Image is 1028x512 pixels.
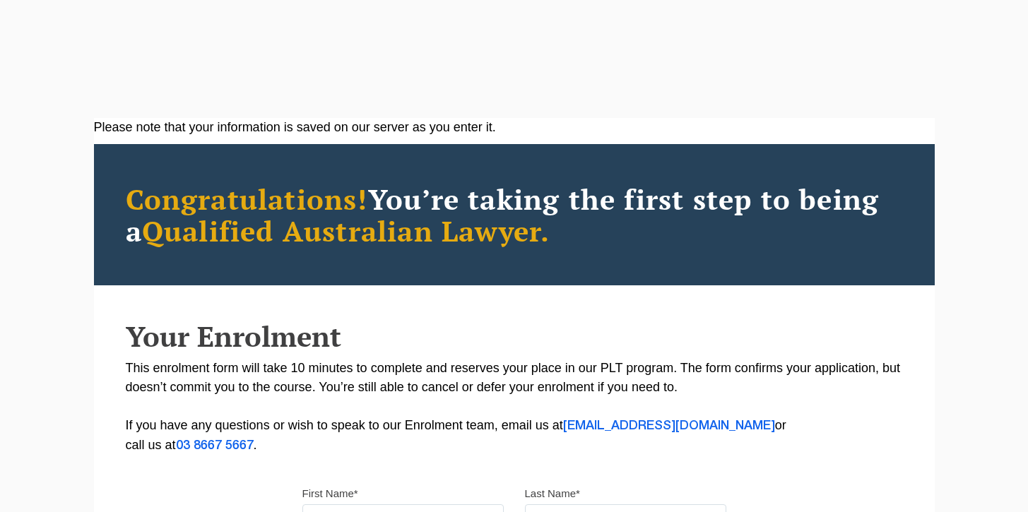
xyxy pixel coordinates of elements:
[126,321,903,352] h2: Your Enrolment
[126,183,903,246] h2: You’re taking the first step to being a
[176,440,254,451] a: 03 8667 5667
[302,487,358,501] label: First Name*
[142,212,550,249] span: Qualified Australian Lawyer.
[94,118,935,137] div: Please note that your information is saved on our server as you enter it.
[126,180,368,218] span: Congratulations!
[126,359,903,456] p: This enrolment form will take 10 minutes to complete and reserves your place in our PLT program. ...
[563,420,775,431] a: [EMAIL_ADDRESS][DOMAIN_NAME]
[525,487,580,501] label: Last Name*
